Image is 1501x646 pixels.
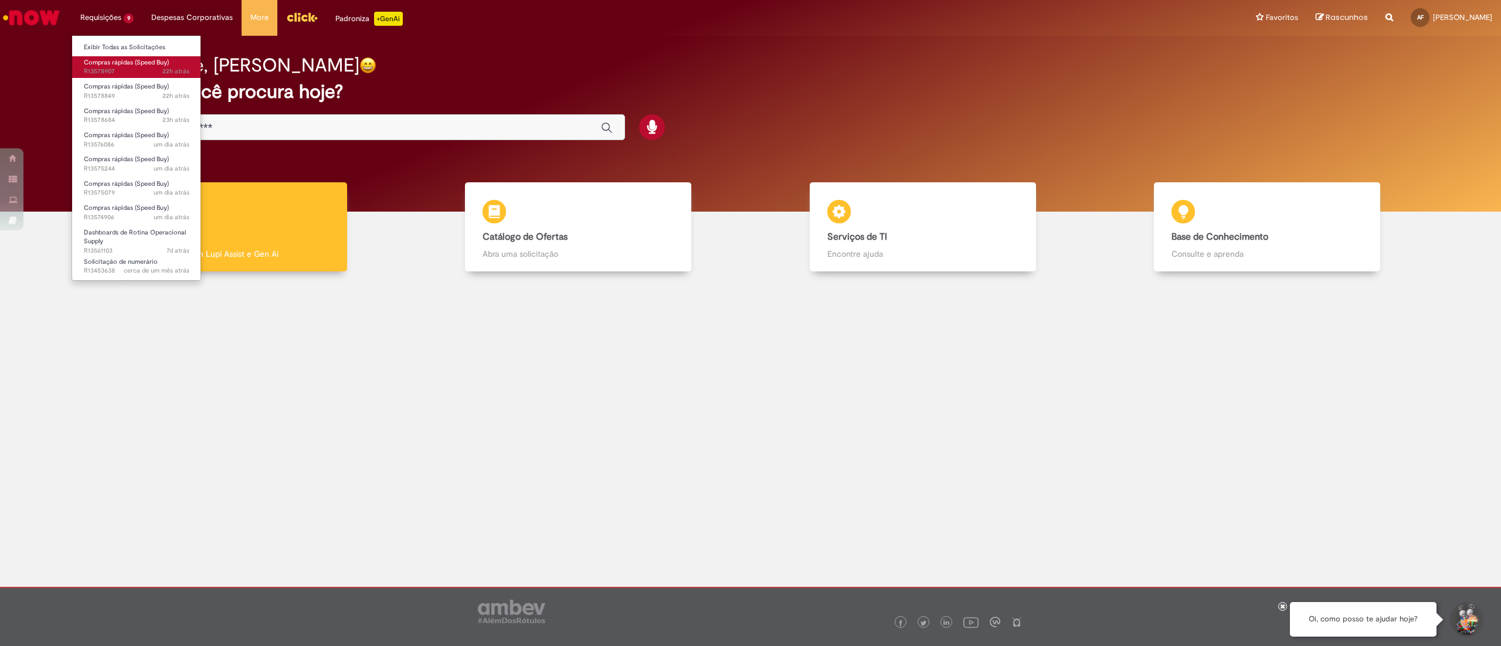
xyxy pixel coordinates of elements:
time: 29/09/2025 11:17:02 [154,140,189,149]
img: ServiceNow [1,6,62,29]
span: R13453638 [84,266,189,276]
span: um dia atrás [154,164,189,173]
span: Despesas Corporativas [151,12,233,23]
a: Aberto R13561103 : Dashboards de Rotina Operacional Supply [72,226,201,251]
span: Compras rápidas (Speed Buy) [84,82,169,91]
time: 29/09/2025 08:23:47 [154,213,189,222]
span: Compras rápidas (Speed Buy) [84,131,169,140]
span: R13575079 [84,188,189,198]
span: Compras rápidas (Speed Buy) [84,203,169,212]
p: Abra uma solicitação [483,248,674,260]
span: R13561103 [84,246,189,256]
p: +GenAi [374,12,403,26]
ul: Requisições [72,35,201,281]
a: Aberto R13575244 : Compras rápidas (Speed Buy) [72,153,201,175]
img: logo_footer_facebook.png [898,620,904,626]
span: Compras rápidas (Speed Buy) [84,179,169,188]
span: R13574906 [84,213,189,222]
a: Aberto R13453638 : Solicitação de numerário [72,256,201,277]
time: 29/09/2025 09:20:26 [154,164,189,173]
div: Padroniza [335,12,403,26]
h2: O que você procura hoje? [122,81,1379,102]
b: Base de Conhecimento [1171,231,1268,243]
a: Catálogo de Ofertas Abra uma solicitação [406,182,751,272]
span: 7d atrás [167,246,189,255]
span: Compras rápidas (Speed Buy) [84,155,169,164]
b: Catálogo de Ofertas [483,231,568,243]
a: Aberto R13578907 : Compras rápidas (Speed Buy) [72,56,201,78]
span: Favoritos [1266,12,1298,23]
a: Serviços de TI Encontre ajuda [750,182,1095,272]
span: Rascunhos [1326,12,1368,23]
div: Oi, como posso te ajudar hoje? [1290,602,1437,637]
img: logo_footer_twitter.png [921,620,926,626]
a: Exibir Todas as Solicitações [72,41,201,54]
a: Aberto R13578849 : Compras rápidas (Speed Buy) [72,80,201,102]
span: cerca de um mês atrás [124,266,189,275]
img: click_logo_yellow_360x200.png [286,8,318,26]
img: logo_footer_workplace.png [990,617,1000,627]
img: logo_footer_youtube.png [963,614,979,630]
a: Rascunhos [1316,12,1368,23]
span: 22h atrás [162,91,189,100]
span: um dia atrás [154,140,189,149]
b: Serviços de TI [827,231,887,243]
a: Aberto R13576086 : Compras rápidas (Speed Buy) [72,129,201,151]
img: logo_footer_linkedin.png [943,620,949,627]
a: Tirar dúvidas Tirar dúvidas com Lupi Assist e Gen Ai [62,182,406,272]
a: Aberto R13578684 : Compras rápidas (Speed Buy) [72,105,201,127]
span: [PERSON_NAME] [1433,12,1492,22]
span: R13578849 [84,91,189,101]
span: R13575244 [84,164,189,174]
span: AF [1417,13,1424,21]
time: 29/09/2025 08:53:25 [154,188,189,197]
button: Iniciar Conversa de Suporte [1448,602,1483,637]
span: Compras rápidas (Speed Buy) [84,58,169,67]
span: 23h atrás [162,115,189,124]
span: um dia atrás [154,188,189,197]
h2: Boa tarde, [PERSON_NAME] [122,55,359,76]
span: Requisições [80,12,121,23]
span: 9 [124,13,134,23]
a: Aberto R13575079 : Compras rápidas (Speed Buy) [72,178,201,199]
span: Dashboards de Rotina Operacional Supply [84,228,186,246]
img: happy-face.png [359,57,376,74]
time: 29/09/2025 18:27:38 [162,91,189,100]
time: 29/09/2025 17:45:39 [162,115,189,124]
span: More [250,12,269,23]
span: Solicitação de numerário [84,257,158,266]
time: 27/08/2025 16:39:53 [124,266,189,275]
img: logo_footer_ambev_rotulo_gray.png [478,600,545,623]
img: logo_footer_naosei.png [1011,617,1022,627]
span: R13576086 [84,140,189,149]
span: Compras rápidas (Speed Buy) [84,107,169,115]
p: Consulte e aprenda [1171,248,1363,260]
span: R13578684 [84,115,189,125]
p: Tirar dúvidas com Lupi Assist e Gen Ai [138,248,330,260]
p: Encontre ajuda [827,248,1018,260]
a: Aberto R13574906 : Compras rápidas (Speed Buy) [72,202,201,223]
span: R13578907 [84,67,189,76]
time: 29/09/2025 18:47:13 [162,67,189,76]
a: Base de Conhecimento Consulte e aprenda [1095,182,1440,272]
span: 22h atrás [162,67,189,76]
span: um dia atrás [154,213,189,222]
time: 23/09/2025 21:10:48 [167,246,189,255]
